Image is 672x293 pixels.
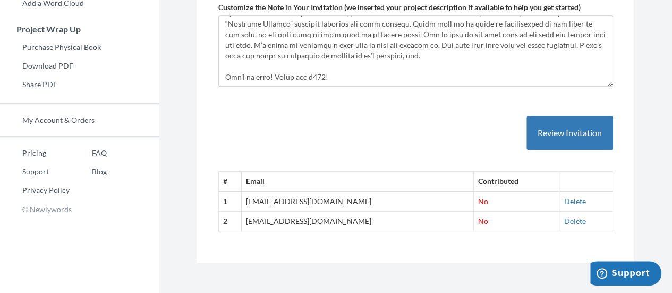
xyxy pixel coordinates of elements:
th: Contributed [474,172,559,191]
iframe: Opens a widget where you can chat to one of our agents [590,261,661,288]
a: Blog [70,164,107,180]
a: Delete [564,197,585,206]
span: No [478,197,488,206]
span: No [478,216,488,225]
td: [EMAIL_ADDRESS][DOMAIN_NAME] [242,191,474,211]
th: Email [242,172,474,191]
th: # [219,172,242,191]
th: 1 [219,191,242,211]
button: Review Invitation [526,116,613,150]
textarea: Hi! I’m putting together a keepsake for [PERSON_NAME]’s big 5-0, and since you’ve survived... I m... [218,15,613,87]
td: [EMAIL_ADDRESS][DOMAIN_NAME] [242,212,474,231]
a: Delete [564,216,585,225]
th: 2 [219,212,242,231]
h3: Project Wrap Up [1,24,159,34]
a: FAQ [70,145,107,161]
label: Customize the Note in Your Invitation (we inserted your project description if available to help ... [218,2,581,13]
